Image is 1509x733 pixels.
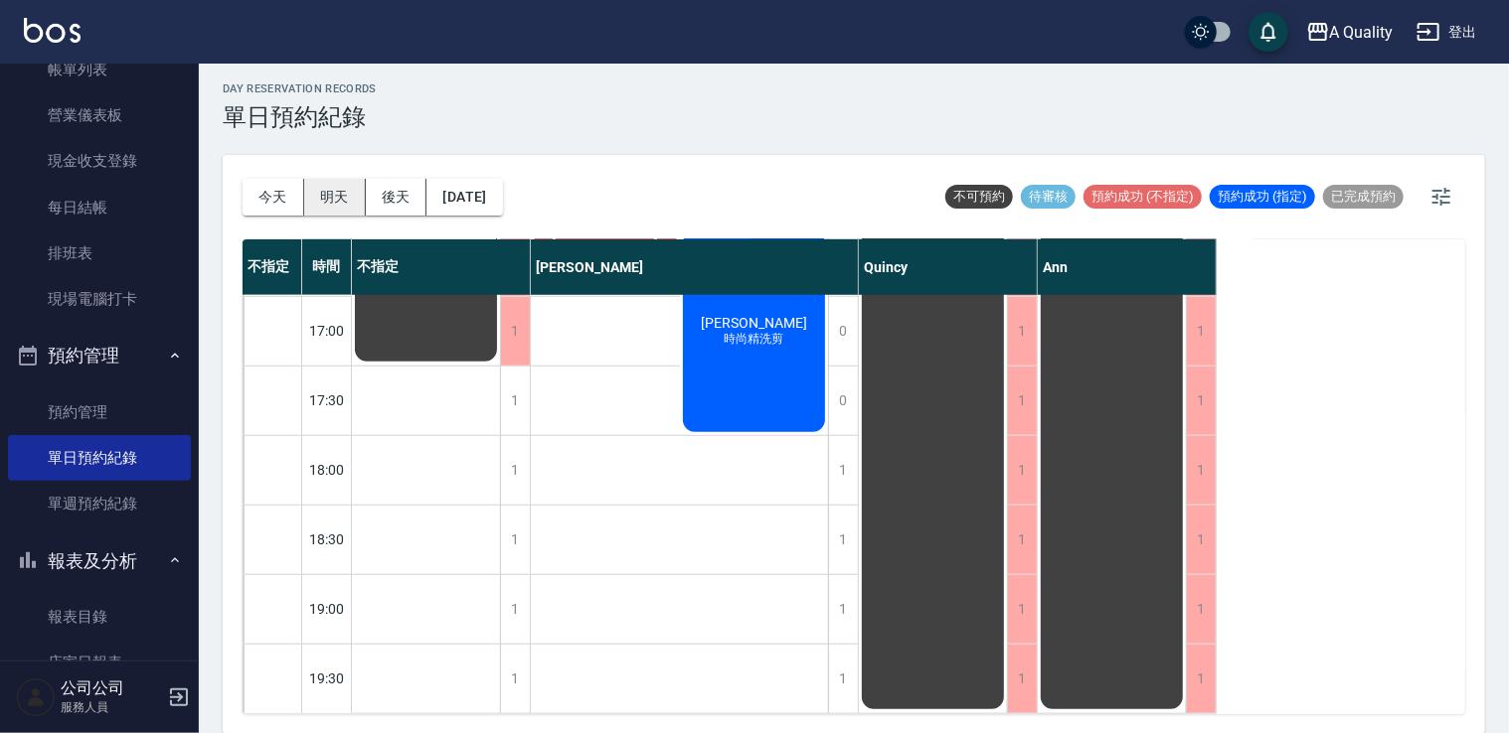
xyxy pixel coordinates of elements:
button: 預約管理 [8,330,191,381]
div: 1 [1007,645,1037,713]
button: 後天 [366,179,427,216]
div: 1 [1007,575,1037,644]
div: 1 [500,645,530,713]
span: 待審核 [1021,188,1076,206]
a: 帳單列表 [8,47,191,92]
div: 不指定 [352,239,531,295]
button: save [1249,12,1288,52]
a: 預約管理 [8,389,191,435]
div: 1 [1186,575,1216,644]
div: 17:00 [302,296,352,366]
div: 18:30 [302,505,352,574]
div: 0 [828,297,858,366]
div: [PERSON_NAME] [531,239,859,295]
div: 不指定 [243,239,302,295]
div: 1 [1186,366,1216,435]
div: 1 [500,366,530,435]
div: Ann [1038,239,1217,295]
div: 1 [500,506,530,574]
div: 1 [828,506,858,574]
div: 1 [1186,645,1216,713]
img: Person [16,677,56,717]
h3: 單日預約紀錄 [223,103,377,131]
span: 不可預約 [945,188,1013,206]
span: 預約成功 (不指定) [1084,188,1202,206]
div: 1 [828,575,858,644]
div: 1 [828,436,858,505]
a: 店家日報表 [8,640,191,685]
a: 每日結帳 [8,185,191,230]
div: 19:30 [302,644,352,713]
div: 1 [1007,297,1037,366]
span: 時尚精洗剪 [720,331,787,348]
img: Logo [24,18,81,43]
a: 現金收支登錄 [8,138,191,184]
a: 單週預約紀錄 [8,481,191,526]
div: A Quality [1330,20,1394,45]
span: 已完成預約 [1323,188,1404,206]
div: 0 [828,366,858,435]
button: A Quality [1298,12,1402,53]
div: 19:00 [302,574,352,644]
div: 1 [1007,436,1037,505]
div: Quincy [859,239,1038,295]
div: 1 [1186,436,1216,505]
div: 1 [500,436,530,505]
div: 1 [1007,506,1037,574]
button: 報表及分析 [8,535,191,587]
a: 報表目錄 [8,594,191,640]
div: 17:30 [302,366,352,435]
a: 單日預約紀錄 [8,435,191,481]
div: 1 [500,297,530,366]
div: 1 [1186,297,1216,366]
p: 服務人員 [61,698,162,716]
button: [DATE] [426,179,502,216]
div: 18:00 [302,435,352,505]
div: 1 [500,575,530,644]
div: 1 [828,645,858,713]
div: 1 [1186,506,1216,574]
a: 排班表 [8,230,191,276]
h5: 公司公司 [61,678,162,698]
button: 今天 [243,179,304,216]
h2: day Reservation records [223,82,377,95]
button: 明天 [304,179,366,216]
div: 時間 [302,239,352,295]
a: 營業儀表板 [8,92,191,138]
div: 1 [1007,366,1037,435]
span: 預約成功 (指定) [1210,188,1315,206]
span: [PERSON_NAME] [697,315,811,331]
button: 登出 [1409,14,1485,51]
a: 現場電腦打卡 [8,276,191,322]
